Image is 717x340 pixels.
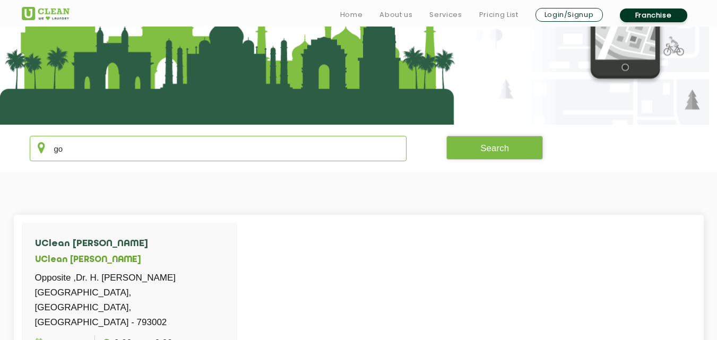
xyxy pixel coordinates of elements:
img: UClean Laundry and Dry Cleaning [22,7,70,20]
input: Enter city/area/pin Code [30,136,407,161]
a: Pricing List [479,8,519,21]
a: Services [429,8,462,21]
p: Opposite ,Dr. H. [PERSON_NAME][GEOGRAPHIC_DATA], [GEOGRAPHIC_DATA], [GEOGRAPHIC_DATA] - 793002 [35,271,224,330]
a: About us [379,8,412,21]
button: Search [446,136,543,160]
h5: UClean [PERSON_NAME] [35,255,224,265]
a: Home [340,8,363,21]
h4: UClean [PERSON_NAME] [35,239,224,249]
a: Login/Signup [535,8,603,22]
a: Franchise [620,8,687,22]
